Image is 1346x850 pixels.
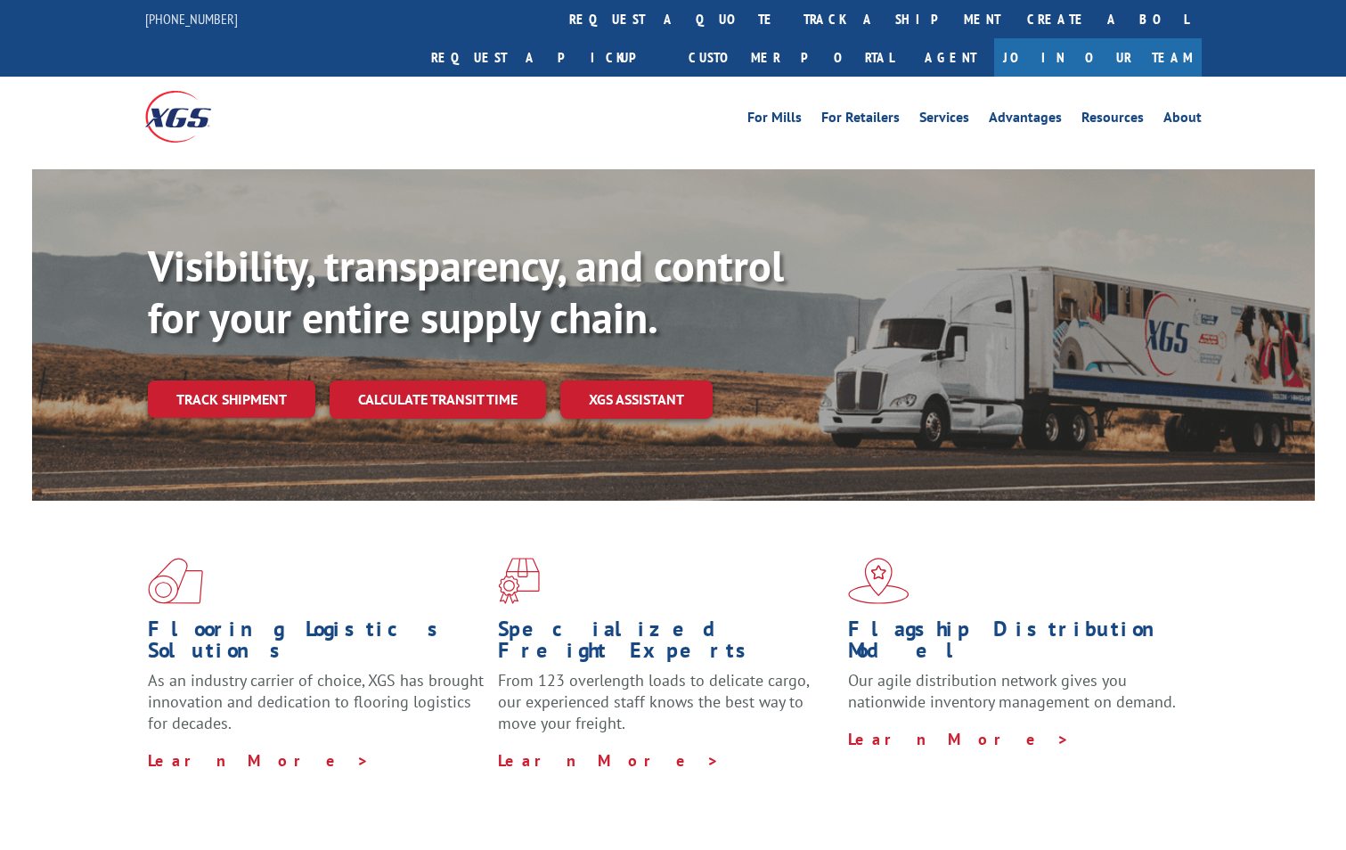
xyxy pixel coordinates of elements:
a: Advantages [989,110,1062,130]
a: For Mills [747,110,802,130]
a: Learn More > [498,750,720,771]
a: [PHONE_NUMBER] [145,10,238,28]
a: Join Our Team [994,38,1202,77]
a: Learn More > [848,729,1070,749]
img: xgs-icon-focused-on-flooring-red [498,558,540,604]
h1: Flooring Logistics Solutions [148,618,485,670]
a: Customer Portal [675,38,907,77]
a: Track shipment [148,380,315,418]
img: xgs-icon-total-supply-chain-intelligence-red [148,558,203,604]
b: Visibility, transparency, and control for your entire supply chain. [148,238,784,345]
span: As an industry carrier of choice, XGS has brought innovation and dedication to flooring logistics... [148,670,484,733]
a: For Retailers [821,110,900,130]
a: Request a pickup [418,38,675,77]
h1: Specialized Freight Experts [498,618,835,670]
h1: Flagship Distribution Model [848,618,1185,670]
a: XGS ASSISTANT [560,380,713,419]
a: Calculate transit time [330,380,546,419]
img: xgs-icon-flagship-distribution-model-red [848,558,910,604]
span: Our agile distribution network gives you nationwide inventory management on demand. [848,670,1176,712]
a: Resources [1081,110,1144,130]
a: About [1163,110,1202,130]
p: From 123 overlength loads to delicate cargo, our experienced staff knows the best way to move you... [498,670,835,749]
a: Learn More > [148,750,370,771]
a: Services [919,110,969,130]
a: Agent [907,38,994,77]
